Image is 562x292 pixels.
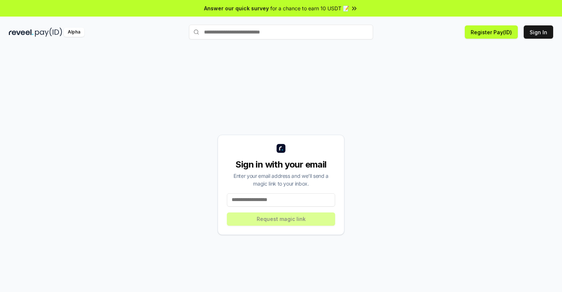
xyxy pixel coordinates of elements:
img: pay_id [35,28,62,37]
div: Enter your email address and we’ll send a magic link to your inbox. [227,172,335,187]
div: Sign in with your email [227,159,335,170]
button: Register Pay(ID) [465,25,518,39]
img: reveel_dark [9,28,34,37]
span: Answer our quick survey [204,4,269,12]
div: Alpha [64,28,84,37]
span: for a chance to earn 10 USDT 📝 [270,4,349,12]
img: logo_small [277,144,285,153]
button: Sign In [524,25,553,39]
